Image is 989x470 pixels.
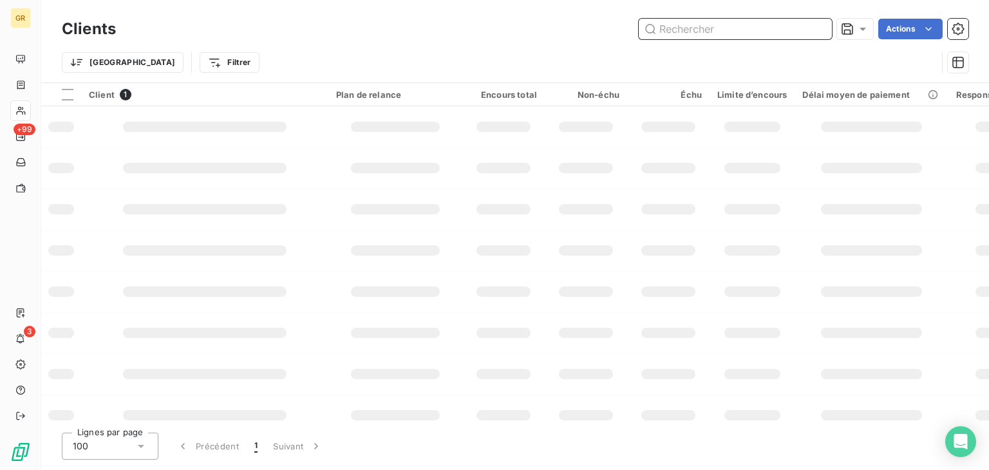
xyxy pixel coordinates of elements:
div: Limite d’encours [717,89,787,100]
button: 1 [247,433,265,460]
span: 1 [120,89,131,100]
h3: Clients [62,17,116,41]
div: Délai moyen de paiement [802,89,940,100]
button: Précédent [169,433,247,460]
span: 100 [73,440,88,453]
span: 1 [254,440,258,453]
div: Non-échu [552,89,619,100]
button: [GEOGRAPHIC_DATA] [62,52,184,73]
div: Open Intercom Messenger [945,426,976,457]
span: Client [89,89,115,100]
button: Actions [878,19,943,39]
span: 3 [24,326,35,337]
div: GR [10,8,31,28]
div: Plan de relance [336,89,455,100]
input: Rechercher [639,19,832,39]
img: Logo LeanPay [10,442,31,462]
button: Filtrer [200,52,259,73]
div: Échu [635,89,702,100]
div: Encours total [470,89,537,100]
span: +99 [14,124,35,135]
button: Suivant [265,433,330,460]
